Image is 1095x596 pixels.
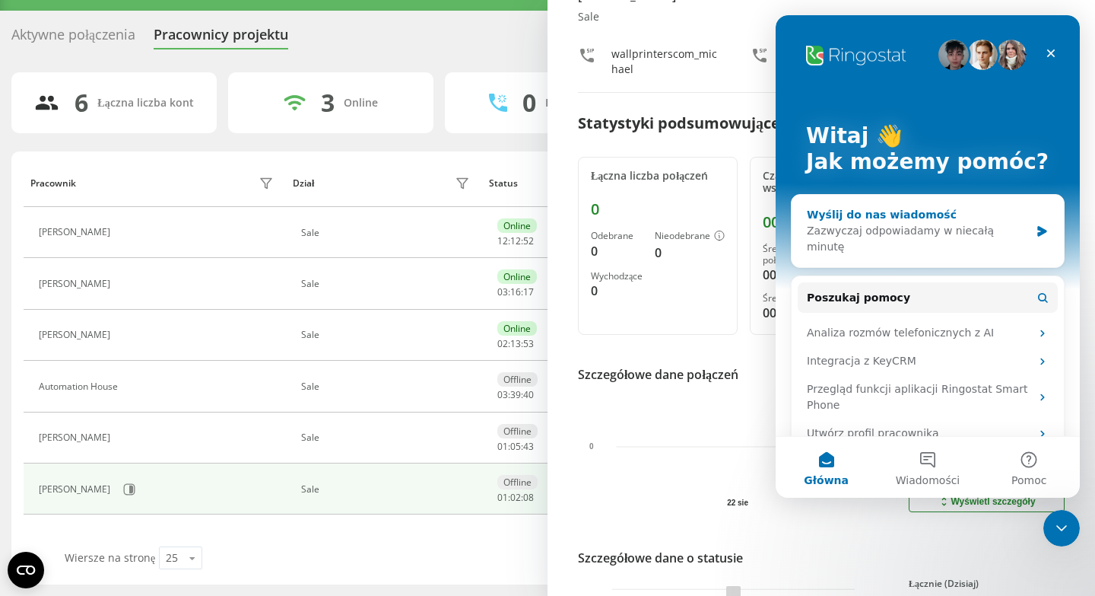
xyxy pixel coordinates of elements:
[11,27,135,50] div: Aktywne połączenia
[578,549,743,567] div: Szczegółowe dane o statusie
[763,170,888,196] div: Czas trwania wszystkich połączeń
[39,279,114,289] div: [PERSON_NAME]
[523,440,534,453] span: 43
[909,578,1065,589] div: Łącznie (Dzisiaj)
[8,552,44,588] button: Open CMP widget
[497,337,508,350] span: 02
[301,484,474,495] div: Sale
[39,330,114,340] div: [PERSON_NAME]
[97,97,193,110] div: Łączna liczba kont
[301,228,474,238] div: Sale
[763,244,888,266] div: Średni czas trwania połączenia
[938,496,1035,508] div: Wyświetl szczegóły
[39,227,114,237] div: [PERSON_NAME]
[589,443,594,451] text: 0
[763,266,888,284] div: 00:00:00
[763,293,888,304] div: Średni czas odpowiedzi
[75,88,88,117] div: 6
[497,475,538,489] div: Offline
[497,287,534,298] div: : :
[301,279,474,289] div: Sale
[39,484,114,495] div: [PERSON_NAME]
[510,491,521,504] span: 02
[510,285,521,298] span: 16
[510,234,521,247] span: 12
[611,46,720,77] div: wallprinterscom_michael
[776,15,1080,498] iframe: Intercom live chat
[489,178,518,189] div: Status
[510,388,521,401] span: 39
[39,381,122,392] div: Automation House
[497,236,534,247] div: : :
[344,97,378,110] div: Online
[727,499,748,507] text: 22 sie
[497,424,538,438] div: Offline
[523,337,534,350] span: 53
[497,285,508,298] span: 03
[497,491,508,504] span: 01
[166,550,178,566] div: 25
[591,271,643,282] div: Wychodzące
[591,282,643,300] div: 0
[301,432,474,443] div: Sale
[321,88,335,117] div: 3
[522,88,536,117] div: 0
[909,491,1065,512] button: Wyświetl szczegóły
[763,213,888,231] div: 00:00:00
[497,321,537,336] div: Online
[545,97,606,110] div: Rozmawiają
[30,178,76,189] div: Pracownik
[301,330,474,340] div: Sale
[497,440,508,453] span: 01
[591,231,643,241] div: Odebrane
[497,218,537,233] div: Online
[591,242,643,260] div: 0
[523,234,534,247] span: 52
[655,231,725,243] div: Nieodebrane
[497,388,508,401] span: 03
[523,388,534,401] span: 40
[523,491,534,504] span: 08
[1043,510,1080,547] iframe: Intercom live chat
[293,178,314,189] div: Dział
[497,390,534,400] div: : :
[497,339,534,349] div: : :
[497,372,538,387] div: Offline
[578,365,738,384] div: Szczegółowe dane połączeń
[65,550,155,565] span: Wiersze na stronę
[510,337,521,350] span: 13
[497,492,534,503] div: : :
[763,304,888,322] div: 00:00:00
[497,234,508,247] span: 12
[497,269,537,284] div: Online
[578,11,1065,24] div: Sale
[497,441,534,452] div: : :
[578,112,780,135] div: Statystyki podsumowujące
[591,200,725,218] div: 0
[301,381,474,392] div: Sale
[39,432,114,443] div: [PERSON_NAME]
